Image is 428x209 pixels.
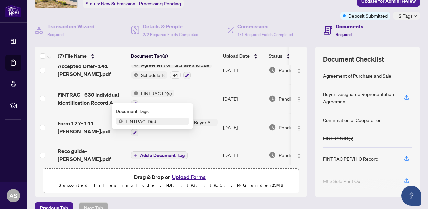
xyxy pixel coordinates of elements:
span: Drag & Drop orUpload FormsSupported files include .PDF, .JPG, .JPEG, .PNG under25MB [43,169,299,193]
td: [DATE] [220,142,266,168]
span: 2/2 Required Fields Completed [143,32,198,37]
h4: Documents [336,22,363,30]
button: Open asap [401,186,421,206]
img: Document Status [269,95,276,102]
button: Logo [294,93,304,104]
img: Document Status [269,124,276,131]
div: + 1 [170,71,181,79]
span: 1/1 Required Fields Completed [237,32,293,37]
div: FINTRAC ID(s) [323,135,353,142]
img: Logo [296,126,302,131]
td: [DATE] [220,113,266,142]
h4: Details & People [143,22,198,30]
img: Status Icon [116,118,123,125]
button: Upload Forms [170,173,208,181]
span: FINTRAC ID(s) [138,90,174,97]
button: Add a Document Tag [131,151,188,159]
img: Logo [296,97,302,102]
span: Deposit Submitted [348,12,388,19]
span: Pending Review [279,151,312,159]
span: FINTRAC ID(s) [123,118,159,125]
div: Agreement of Purchase and Sale [323,72,391,79]
span: (7) File Name [58,52,87,60]
span: Schedule B [138,71,167,79]
button: Logo [294,150,304,160]
span: Required [47,32,64,37]
span: +2 Tags [396,12,413,20]
img: Logo [296,68,302,74]
img: Document Status [269,151,276,159]
img: Status Icon [131,71,138,79]
p: Supported files include .PDF, .JPG, .JPEG, .PNG under 25 MB [47,181,295,189]
span: Pending Review [279,66,312,74]
h4: Commission [237,22,293,30]
span: Document Checklist [323,55,384,64]
h4: Transaction Wizard [47,22,95,30]
span: Reco guide-[PERSON_NAME].pdf [58,147,126,163]
span: Add a Document Tag [140,153,185,158]
img: Logo [296,153,302,159]
span: down [414,14,417,18]
span: Pending Review [279,124,312,131]
span: Pending Review [279,95,312,102]
img: Document Status [269,66,276,74]
span: Drag & Drop or [134,173,208,181]
span: FINTRAC - 630 Individual Identification Record A - PropTx-OREA_[DATE] 10_12_29.pdf [58,91,126,107]
button: Logo [294,122,304,133]
td: [DATE] [220,56,266,84]
img: logo [5,5,21,17]
span: New Submission - Processing Pending [101,1,181,7]
th: Document Tag(s) [128,47,220,65]
div: FINTRAC PEP/HIO Record [323,155,378,162]
span: Form 127- 141 [PERSON_NAME].pdf [58,119,126,135]
button: Status IconAgreement of Purchase and SaleStatus IconSchedule B+1 [131,61,212,79]
td: [DATE] [220,84,266,113]
img: Status Icon [131,90,138,97]
div: Buyer Designated Representation Agreement [323,90,396,105]
button: Logo [294,65,304,75]
span: plus [134,154,137,157]
span: Accepted Offer- 141 [PERSON_NAME].pdf [58,62,126,78]
th: Status [266,47,323,65]
span: Upload Date [223,52,250,60]
div: Document Tags [116,108,189,115]
button: Status IconFINTRAC ID(s) [131,90,174,108]
div: Confirmation of Cooperation [323,116,382,124]
span: Required [336,32,352,37]
span: AS [9,191,17,200]
div: MLS Sold Print Out [323,177,362,185]
th: Upload Date [220,47,266,65]
th: (7) File Name [55,47,128,65]
span: Status [269,52,282,60]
